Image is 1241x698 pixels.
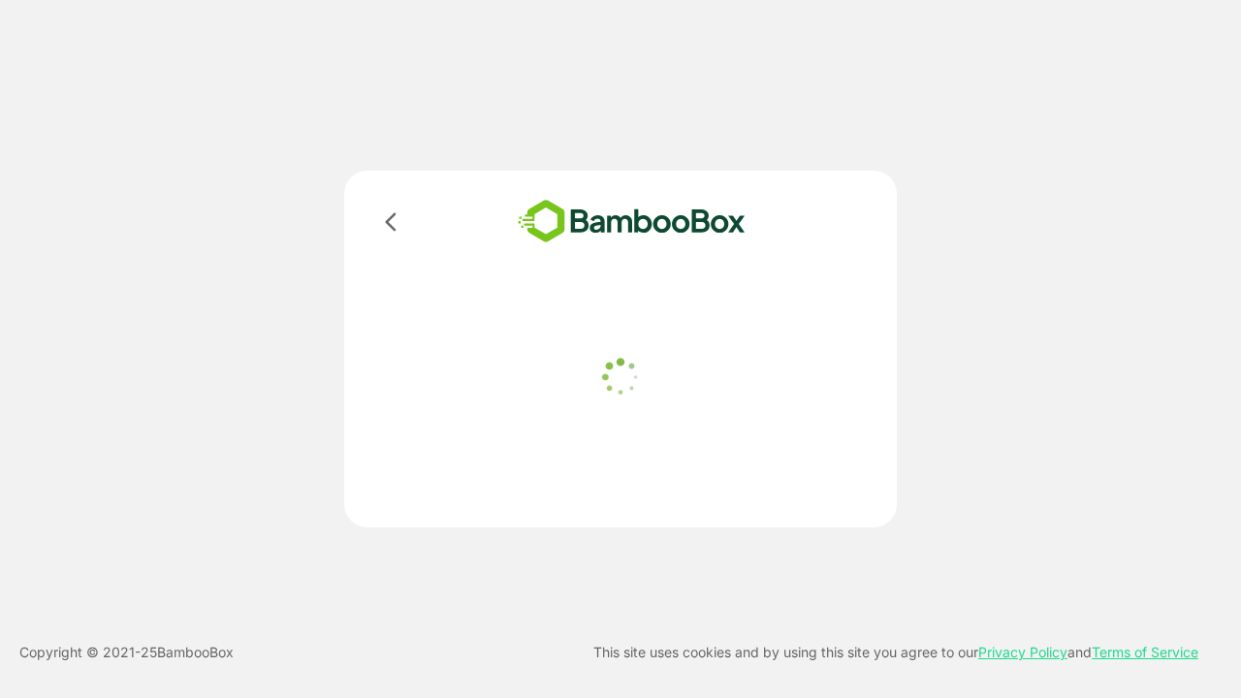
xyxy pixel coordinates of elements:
p: Copyright © 2021- 25 BambooBox [19,641,234,664]
a: Privacy Policy [978,644,1067,660]
img: loader [596,353,645,401]
a: Terms of Service [1092,644,1198,660]
p: This site uses cookies and by using this site you agree to our and [593,641,1198,664]
img: bamboobox [490,194,774,249]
